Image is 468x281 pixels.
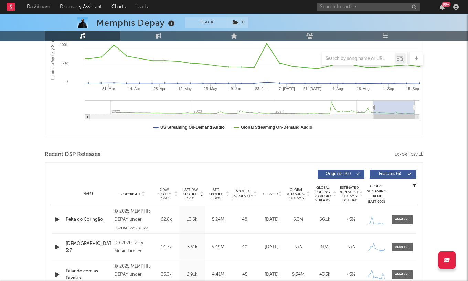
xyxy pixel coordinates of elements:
[233,216,257,223] div: 48
[287,244,310,251] div: N/A
[383,87,394,91] text: 1. Sep
[340,244,363,251] div: N/A
[181,271,203,278] div: 2.91k
[395,153,423,157] button: Export CSV
[185,17,228,28] button: Track
[406,87,419,91] text: 15. Sep
[102,87,115,91] text: 31. Mar
[332,87,343,91] text: 4. Aug
[233,188,253,199] span: Spotify Popularity
[287,271,310,278] div: 5.34M
[374,172,406,176] span: Features ( 6 )
[228,17,248,28] button: (1)
[155,244,178,251] div: 14.7k
[317,3,420,11] input: Search for artists
[303,87,321,91] text: 21. [DATE]
[207,216,229,223] div: 5.24M
[207,188,225,200] span: ATD Spotify Plays
[128,87,140,91] text: 14. Apr
[313,186,332,202] span: Global Rolling 7D Audio Streams
[318,170,364,179] button: Originals(25)
[260,244,283,251] div: [DATE]
[96,17,177,29] div: Memphis Depay
[370,170,416,179] button: Features(6)
[322,172,354,176] span: Originals ( 25 )
[207,271,229,278] div: 4.41M
[60,43,68,47] text: 100k
[340,216,363,223] div: <5%
[66,191,111,196] div: Name
[153,87,166,91] text: 28. Apr
[181,216,203,223] div: 13.6k
[204,87,217,91] text: 26. May
[66,79,68,84] text: 0
[357,87,370,91] text: 18. Aug
[287,216,310,223] div: 6.3M
[313,271,336,278] div: 43.3k
[66,216,111,223] a: Peita do Coringão
[313,244,336,251] div: N/A
[207,244,229,251] div: 5.49M
[231,87,241,91] text: 9. Jun
[322,56,395,62] input: Search by song name or URL
[287,188,306,200] span: Global ATD Audio Streams
[255,87,267,91] text: 23. Jun
[233,271,257,278] div: 45
[45,151,100,159] span: Recent DSP Releases
[340,271,363,278] div: <5%
[241,125,312,130] text: Global Streaming On-Demand Audio
[178,87,192,91] text: 12. May
[66,240,111,254] a: [DEMOGRAPHIC_DATA] 5:7
[442,2,450,7] div: 99 +
[155,216,178,223] div: 62.8k
[228,17,248,28] span: ( 1 )
[155,188,173,200] span: 7 Day Spotify Plays
[121,192,141,196] span: Copyright
[340,186,359,202] span: Estimated % Playlist Streams Last Day
[181,244,203,251] div: 3.51k
[114,207,152,232] div: © 2025 MEMPHIS DEPAY under license exclusive to Warner Music Brasil.
[181,188,199,200] span: Last Day Spotify Plays
[313,216,336,223] div: 66.1k
[262,192,278,196] span: Released
[366,184,387,204] div: Global Streaming Trend (Last 60D)
[260,271,283,278] div: [DATE]
[114,239,152,256] div: (C) 2020 Ivory Music Limited
[155,271,178,278] div: 35.3k
[160,125,225,130] text: US Streaming On-Demand Audio
[279,87,295,91] text: 7. [DATE]
[233,244,257,251] div: 40
[440,4,445,10] button: 99+
[50,32,55,80] text: Luminate Weekly Streams
[260,216,283,223] div: [DATE]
